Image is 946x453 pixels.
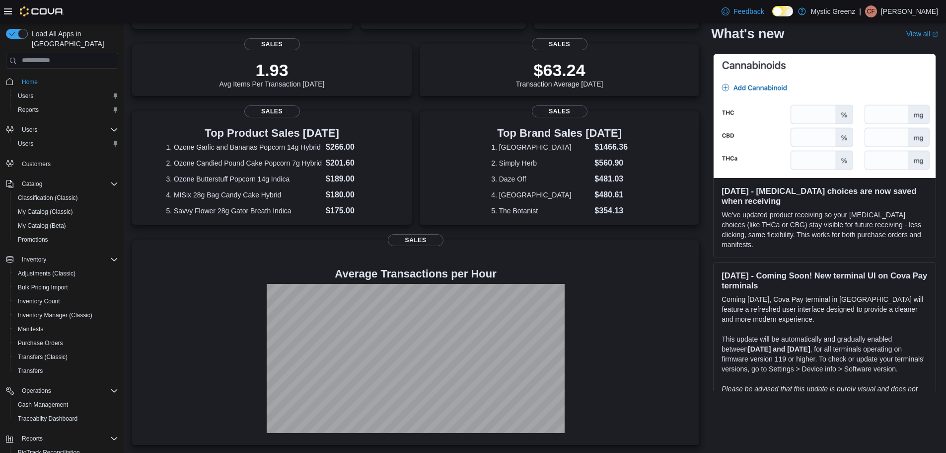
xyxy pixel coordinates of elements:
span: Users [14,138,118,150]
span: Users [18,124,118,136]
dd: $354.13 [594,205,628,217]
button: Inventory [18,254,50,266]
span: Transfers [14,365,118,377]
span: Catalog [22,180,42,188]
span: Sales [244,38,300,50]
a: Users [14,138,37,150]
span: Transfers (Classic) [14,351,118,363]
a: Manifests [14,323,47,335]
p: 1.93 [219,60,325,80]
dd: $480.61 [594,189,628,201]
button: Users [2,123,122,137]
a: My Catalog (Beta) [14,220,70,232]
button: Inventory [2,253,122,267]
span: Dark Mode [772,16,773,17]
a: Promotions [14,234,52,246]
a: Transfers [14,365,47,377]
a: Home [18,76,42,88]
dt: 5. Savvy Flower 28g Gator Breath Indica [166,206,322,216]
button: Inventory Count [10,294,122,308]
span: My Catalog (Classic) [18,208,73,216]
p: Coming [DATE], Cova Pay terminal in [GEOGRAPHIC_DATA] will feature a refreshed user interface des... [722,294,928,324]
span: Classification (Classic) [14,192,118,204]
span: Transfers [18,367,43,375]
span: Promotions [18,236,48,244]
button: Purchase Orders [10,336,122,350]
span: Inventory [18,254,118,266]
button: Users [10,137,122,151]
span: Sales [532,105,587,117]
dt: 1. [GEOGRAPHIC_DATA] [491,142,590,152]
span: My Catalog (Beta) [18,222,66,230]
button: Cash Management [10,398,122,412]
span: CF [867,5,875,17]
svg: External link [932,31,938,37]
button: Reports [18,433,47,445]
span: Purchase Orders [14,337,118,349]
span: Reports [14,104,118,116]
span: Traceabilty Dashboard [18,415,77,423]
dt: 4. [GEOGRAPHIC_DATA] [491,190,590,200]
button: Transfers [10,364,122,378]
a: Feedback [718,1,768,21]
a: Reports [14,104,43,116]
p: | [859,5,861,17]
span: Users [18,92,33,100]
button: Home [2,75,122,89]
h4: Average Transactions per Hour [140,268,691,280]
dt: 3. Daze Off [491,174,590,184]
span: Inventory Manager (Classic) [14,309,118,321]
span: Users [18,140,33,148]
button: My Catalog (Beta) [10,219,122,233]
span: Customers [22,160,51,168]
span: Bulk Pricing Import [14,281,118,293]
p: Mystic Greenz [811,5,855,17]
span: Customers [18,158,118,170]
button: Promotions [10,233,122,247]
span: Transfers (Classic) [18,353,68,361]
span: Load All Apps in [GEOGRAPHIC_DATA] [28,29,118,49]
button: Catalog [18,178,46,190]
a: Customers [18,158,55,170]
dt: 2. Simply Herb [491,158,590,168]
span: My Catalog (Classic) [14,206,118,218]
dd: $266.00 [326,141,378,153]
dt: 5. The Botanist [491,206,590,216]
a: Classification (Classic) [14,192,82,204]
a: Users [14,90,37,102]
strong: [DATE] and [DATE] [748,345,810,353]
button: Catalog [2,177,122,191]
a: View allExternal link [906,30,938,38]
a: Inventory Count [14,295,64,307]
dd: $180.00 [326,189,378,201]
a: Purchase Orders [14,337,67,349]
a: Cash Management [14,399,72,411]
span: My Catalog (Beta) [14,220,118,232]
button: Users [18,124,41,136]
h2: What's new [711,26,784,42]
button: Manifests [10,322,122,336]
span: Manifests [18,325,43,333]
p: [PERSON_NAME] [881,5,938,17]
dd: $201.60 [326,157,378,169]
span: Home [18,76,118,88]
span: Inventory Count [18,297,60,305]
span: Users [14,90,118,102]
span: Feedback [733,6,764,16]
button: Customers [2,157,122,171]
span: Bulk Pricing Import [18,283,68,291]
dd: $1466.36 [594,141,628,153]
dd: $481.03 [594,173,628,185]
span: Sales [388,234,443,246]
button: Classification (Classic) [10,191,122,205]
span: Classification (Classic) [18,194,78,202]
span: Promotions [14,234,118,246]
a: My Catalog (Classic) [14,206,77,218]
dt: 1. Ozone Garlic and Bananas Popcorn 14g Hybrid [166,142,322,152]
p: $63.24 [516,60,603,80]
dt: 4. MISix 28g Bag Candy Cake Hybrid [166,190,322,200]
button: My Catalog (Classic) [10,205,122,219]
span: Home [22,78,38,86]
a: Traceabilty Dashboard [14,413,81,425]
span: Operations [22,387,51,395]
